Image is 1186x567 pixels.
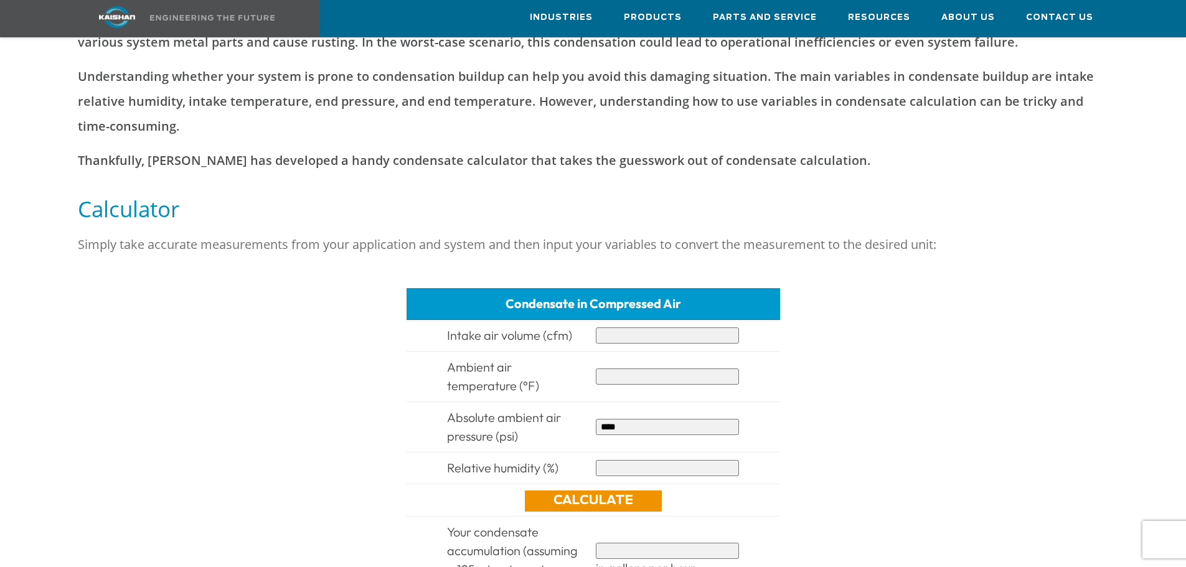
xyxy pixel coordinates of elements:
[447,410,561,444] span: Absolute ambient air pressure (psi)
[447,460,558,476] span: Relative humidity (%)
[447,359,539,393] span: Ambient air temperature (°F)
[506,296,681,311] span: Condensate in Compressed Air
[530,11,593,25] span: Industries
[713,11,817,25] span: Parts and Service
[530,1,593,34] a: Industries
[1026,1,1093,34] a: Contact Us
[713,1,817,34] a: Parts and Service
[78,64,1109,139] p: Understanding whether your system is prone to condensation buildup can help you avoid this damagi...
[78,195,1109,223] h5: Calculator
[848,11,910,25] span: Resources
[78,148,1109,173] p: Thankfully, [PERSON_NAME] has developed a handy condensate calculator that takes the guesswork ou...
[848,1,910,34] a: Resources
[70,6,164,28] img: kaishan logo
[624,11,682,25] span: Products
[447,327,572,343] span: Intake air volume (cfm)
[150,15,275,21] img: Engineering the future
[941,11,995,25] span: About Us
[78,232,1109,257] p: Simply take accurate measurements from your application and system and then input your variables ...
[941,1,995,34] a: About Us
[525,490,662,512] a: Calculate
[624,1,682,34] a: Products
[1026,11,1093,25] span: Contact Us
